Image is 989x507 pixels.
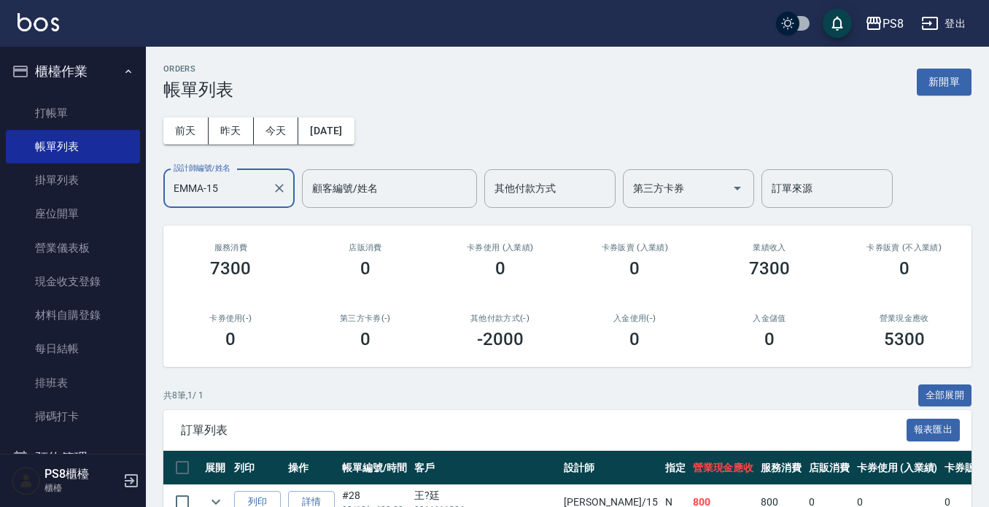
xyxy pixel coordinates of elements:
p: 共 8 筆, 1 / 1 [163,389,203,402]
img: Person [12,466,41,495]
h2: 入金使用(-) [585,314,685,323]
h2: 業績收入 [720,243,820,252]
h2: 營業現金應收 [854,314,954,323]
a: 每日結帳 [6,332,140,365]
th: 列印 [230,451,284,485]
th: 店販消費 [805,451,853,485]
a: 營業儀表板 [6,231,140,265]
button: 全部展開 [918,384,972,407]
button: 預約管理 [6,439,140,477]
h3: 7300 [210,258,251,279]
button: Open [726,177,749,200]
th: 指定 [662,451,689,485]
th: 操作 [284,451,338,485]
button: 今天 [254,117,299,144]
img: Logo [18,13,59,31]
button: save [823,9,852,38]
a: 材料自購登錄 [6,298,140,332]
h3: 0 [225,329,236,349]
h5: PS8櫃檯 [44,467,119,481]
a: 現金收支登錄 [6,265,140,298]
h3: 0 [495,258,505,279]
button: 新開單 [917,69,971,96]
span: 訂單列表 [181,423,907,438]
a: 新開單 [917,74,971,88]
h2: ORDERS [163,64,233,74]
h3: 0 [360,258,371,279]
button: [DATE] [298,117,354,144]
h3: 0 [360,329,371,349]
button: 前天 [163,117,209,144]
th: 卡券使用 (入業績) [853,451,942,485]
a: 排班表 [6,366,140,400]
button: 登出 [915,10,971,37]
h3: 7300 [749,258,790,279]
a: 掃碼打卡 [6,400,140,433]
div: 王?廷 [414,488,557,503]
h3: 0 [899,258,910,279]
button: Clear [269,178,290,198]
h3: 帳單列表 [163,80,233,100]
h2: 第三方卡券(-) [316,314,416,323]
h3: -2000 [477,329,524,349]
div: PS8 [883,15,904,33]
h2: 入金儲值 [720,314,820,323]
th: 營業現金應收 [689,451,758,485]
th: 設計師 [560,451,661,485]
h2: 卡券使用(-) [181,314,281,323]
button: 報表匯出 [907,419,961,441]
h2: 卡券使用 (入業績) [450,243,550,252]
h3: 0 [629,329,640,349]
p: 櫃檯 [44,481,119,495]
h3: 0 [629,258,640,279]
h3: 服務消費 [181,243,281,252]
a: 報表匯出 [907,422,961,436]
h2: 其他付款方式(-) [450,314,550,323]
th: 展開 [201,451,230,485]
h2: 店販消費 [316,243,416,252]
th: 帳單編號/時間 [338,451,411,485]
h3: 0 [764,329,775,349]
h3: 5300 [884,329,925,349]
button: 櫃檯作業 [6,53,140,90]
h2: 卡券販賣 (不入業績) [854,243,954,252]
a: 座位開單 [6,197,140,231]
h2: 卡券販賣 (入業績) [585,243,685,252]
button: PS8 [859,9,910,39]
a: 打帳單 [6,96,140,130]
label: 設計師編號/姓名 [174,163,230,174]
a: 帳單列表 [6,130,140,163]
button: 昨天 [209,117,254,144]
a: 掛單列表 [6,163,140,197]
th: 服務消費 [757,451,805,485]
th: 客戶 [411,451,561,485]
